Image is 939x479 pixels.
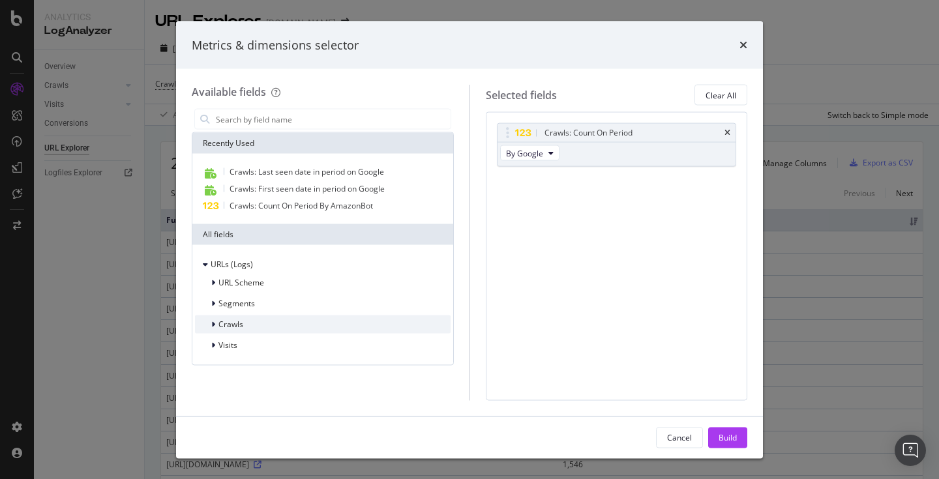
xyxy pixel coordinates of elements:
div: Crawls: Count On PeriodtimesBy Google [497,123,737,167]
span: Visits [218,340,237,351]
button: Cancel [656,427,703,448]
span: Crawls: Last seen date in period on Google [230,166,384,177]
div: times [724,129,730,137]
div: modal [176,21,763,458]
span: Crawls [218,319,243,330]
input: Search by field name [215,109,451,129]
span: URLs (Logs) [211,259,253,270]
button: By Google [500,145,559,161]
div: All fields [192,224,453,245]
div: Crawls: Count On Period [544,126,633,139]
div: Metrics & dimensions selector [192,36,359,53]
div: Recently Used [192,133,453,154]
span: By Google [506,147,543,158]
button: Clear All [694,85,747,106]
div: Build [719,431,737,443]
span: URL Scheme [218,277,264,288]
div: times [739,36,747,53]
span: Crawls: Count On Period By AmazonBot [230,200,373,211]
button: Build [708,427,747,448]
div: Open Intercom Messenger [895,435,926,466]
div: Clear All [706,89,736,100]
div: Cancel [667,431,692,443]
div: Available fields [192,85,266,99]
span: Crawls: First seen date in period on Google [230,183,385,194]
span: Segments [218,298,255,309]
div: Selected fields [486,87,557,102]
